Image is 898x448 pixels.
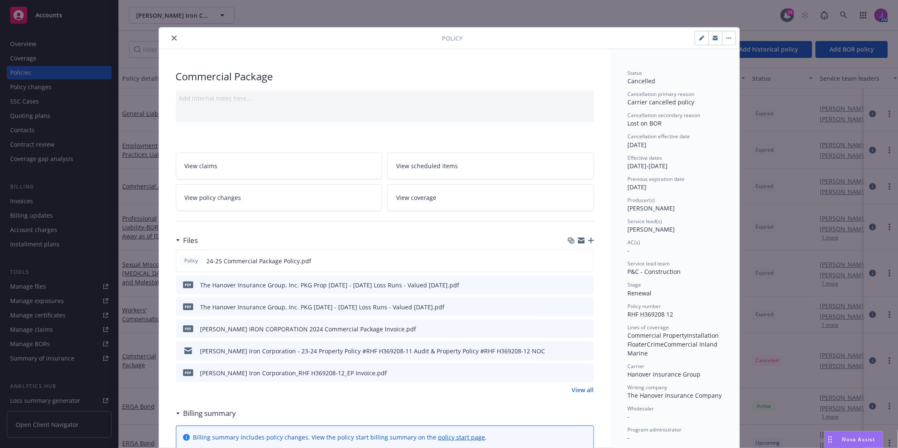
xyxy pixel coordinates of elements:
a: policy start page [438,433,485,441]
span: Wholesaler [628,405,654,412]
span: Lines of coverage [628,324,669,331]
button: download file [569,281,576,290]
button: close [169,33,179,43]
span: View claims [185,161,218,170]
span: - [628,246,630,254]
button: preview file [583,325,591,333]
span: AC(s) [628,239,641,246]
span: Carrier [628,363,645,370]
span: Commercial Inland Marine [628,340,720,357]
div: Files [176,235,198,246]
span: P&C - Construction [628,268,681,276]
div: [PERSON_NAME] Iron Corporation_RHF H369208-12_EP Invoice.pdf [200,369,387,377]
span: [PERSON_NAME] [628,225,675,233]
button: download file [569,257,576,265]
span: Producer(s) [628,197,655,204]
span: Service lead(s) [628,218,663,225]
span: Effective dates [628,154,663,161]
button: download file [569,369,576,377]
a: View all [572,385,594,394]
button: download file [569,325,576,333]
button: download file [569,347,576,355]
a: View claims [176,153,383,179]
span: Policy [442,34,463,43]
div: [DATE] - [DATE] [628,154,723,170]
span: Renewal [628,289,652,297]
span: pdf [183,303,193,310]
div: The Hanover Insurance Group, Inc. PKG Prop [DATE] - [DATE] Loss Runs - Valued [DATE].pdf [200,281,460,290]
button: preview file [583,281,591,290]
button: preview file [583,257,590,265]
h3: Billing summary [183,408,236,419]
span: View scheduled items [396,161,458,170]
span: Policy [183,257,200,265]
span: Previous expiration date [628,175,685,183]
span: RHF H369208 12 [628,310,673,318]
span: Status [628,69,643,76]
button: preview file [583,369,591,377]
span: Nova Assist [842,436,876,443]
a: View coverage [387,184,594,211]
span: Installation Floater [628,331,721,348]
button: preview file [583,303,591,311]
span: [DATE] [628,141,647,149]
span: pdf [183,325,193,332]
span: View coverage [396,193,436,202]
span: Commercial Property [628,331,687,339]
div: [PERSON_NAME] IRON CORPORATION 2024 Commercial Package Invoice.pdf [200,325,416,333]
a: View policy changes [176,184,383,211]
div: Billing summary [176,408,236,419]
span: 24-25 Commercial Package Policy.pdf [207,257,312,265]
span: pdf [183,281,193,288]
span: Cancellation primary reason [628,90,695,98]
div: The Hanover Insurance Group, Inc. PKG [DATE] - [DATE] Loss Runs - Valued [DATE].pdf [200,303,445,311]
span: Stage [628,281,641,288]
span: - [628,434,630,442]
a: View scheduled items [387,153,594,179]
div: Add internal notes here... [179,94,591,103]
div: [PERSON_NAME] Iron Corporation - 23-24 Property Policy #RHF H369208-11 Audit & Property Policy #R... [200,347,545,355]
span: [PERSON_NAME] [628,204,675,212]
button: Nova Assist [824,431,883,448]
span: The Hanover Insurance Company [628,391,722,399]
span: Cancellation secondary reason [628,112,701,119]
span: View policy changes [185,193,241,202]
span: Hanover Insurance Group [628,370,701,378]
button: preview file [583,347,591,355]
span: Cancellation effective date [628,133,690,140]
span: Writing company [628,384,668,391]
span: Service lead team [628,260,670,267]
span: Policy number [628,303,661,310]
span: Crime [647,340,664,348]
button: download file [569,303,576,311]
span: Program administrator [628,426,682,433]
span: [DATE] [628,183,647,191]
h3: Files [183,235,198,246]
span: - [628,412,630,421]
span: Carrier cancelled policy [628,98,695,106]
span: Lost on BOR [628,119,662,127]
div: Drag to move [825,432,835,448]
span: pdf [183,369,193,376]
span: Cancelled [628,77,656,85]
div: Commercial Package [176,69,594,84]
div: Billing summary includes policy changes. View the policy start billing summary on the . [193,433,487,442]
